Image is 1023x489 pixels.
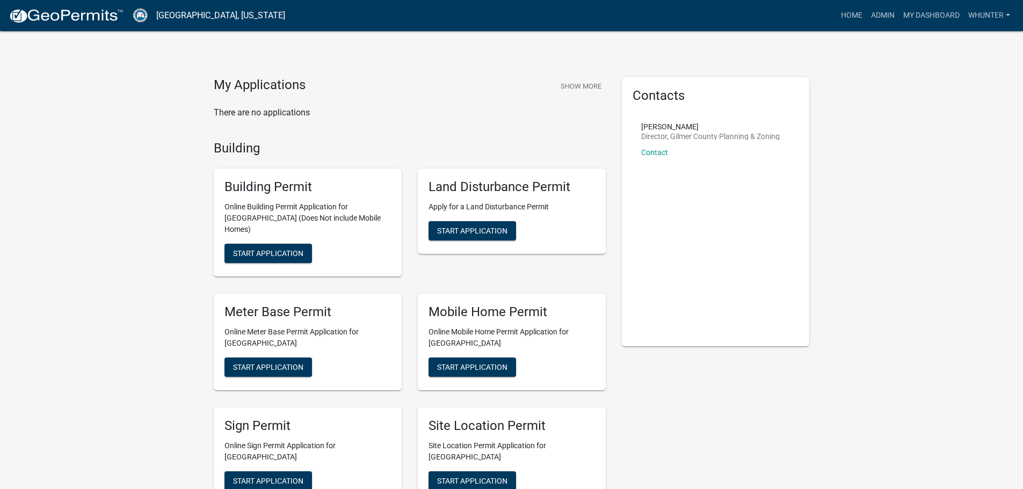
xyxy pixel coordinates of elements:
p: Online Mobile Home Permit Application for [GEOGRAPHIC_DATA] [429,326,595,349]
a: whunter [964,5,1014,26]
a: [GEOGRAPHIC_DATA], [US_STATE] [156,6,285,25]
h5: Site Location Permit [429,418,595,434]
h5: Land Disturbance Permit [429,179,595,195]
p: Site Location Permit Application for [GEOGRAPHIC_DATA] [429,440,595,463]
h4: Building [214,141,606,156]
button: Start Application [429,357,516,377]
span: Start Application [233,249,303,258]
p: Online Building Permit Application for [GEOGRAPHIC_DATA] (Does Not include Mobile Homes) [224,201,391,235]
h5: Sign Permit [224,418,391,434]
button: Start Application [224,357,312,377]
p: There are no applications [214,106,606,119]
button: Start Application [429,221,516,240]
h5: Building Permit [224,179,391,195]
p: Apply for a Land Disturbance Permit [429,201,595,213]
a: Home [837,5,867,26]
a: Contact [641,148,668,157]
p: Online Meter Base Permit Application for [GEOGRAPHIC_DATA] [224,326,391,349]
p: [PERSON_NAME] [641,123,780,130]
button: Start Application [224,244,312,263]
span: Start Application [437,362,507,371]
span: Start Application [233,476,303,485]
p: Director, Gilmer County Planning & Zoning [641,133,780,140]
span: Start Application [437,476,507,485]
span: Start Application [437,227,507,235]
span: Start Application [233,362,303,371]
h4: My Applications [214,77,306,93]
h5: Contacts [633,88,799,104]
a: Admin [867,5,899,26]
h5: Mobile Home Permit [429,304,595,320]
img: Gilmer County, Georgia [132,8,148,23]
a: My Dashboard [899,5,964,26]
p: Online Sign Permit Application for [GEOGRAPHIC_DATA] [224,440,391,463]
h5: Meter Base Permit [224,304,391,320]
button: Show More [556,77,606,95]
